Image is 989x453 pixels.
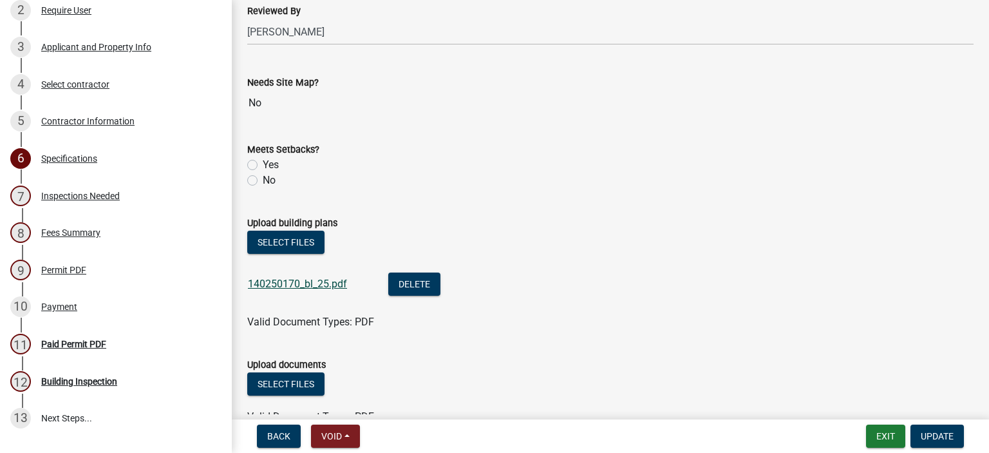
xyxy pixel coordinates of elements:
div: Payment [41,302,77,311]
label: Reviewed By [247,7,301,16]
label: Upload building plans [247,219,337,228]
label: Upload documents [247,361,326,370]
span: Back [267,431,290,441]
div: Permit PDF [41,265,86,275]
div: 10 [10,296,31,317]
div: 3 [10,37,31,57]
div: Building Inspection [41,377,117,386]
button: Void [311,425,360,448]
div: Select contractor [41,80,109,89]
button: Back [257,425,301,448]
span: Valid Document Types: PDF [247,316,374,328]
span: Void [321,431,342,441]
div: Require User [41,6,91,15]
button: Select files [247,372,325,396]
div: 9 [10,260,31,280]
div: 12 [10,371,31,392]
label: Meets Setbacks? [247,146,319,155]
div: 11 [10,334,31,354]
div: 6 [10,148,31,169]
span: Update [921,431,954,441]
label: Needs Site Map? [247,79,319,88]
label: No [263,173,276,188]
div: 4 [10,74,31,95]
wm-modal-confirm: Delete Document [388,279,440,291]
button: Update [910,425,964,448]
div: Contractor Information [41,117,135,126]
a: 140250170_bl_25.pdf [248,278,347,290]
span: Valid Document Types: PDF [247,410,374,423]
div: Applicant and Property Info [41,43,151,52]
div: 8 [10,222,31,243]
div: 7 [10,186,31,206]
div: 5 [10,111,31,131]
button: Delete [388,273,440,296]
button: Exit [866,425,905,448]
div: Paid Permit PDF [41,340,106,349]
label: Yes [263,157,279,173]
div: Fees Summary [41,228,100,237]
div: Inspections Needed [41,191,120,200]
div: 13 [10,408,31,429]
button: Select files [247,231,325,254]
div: Specifications [41,154,97,163]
